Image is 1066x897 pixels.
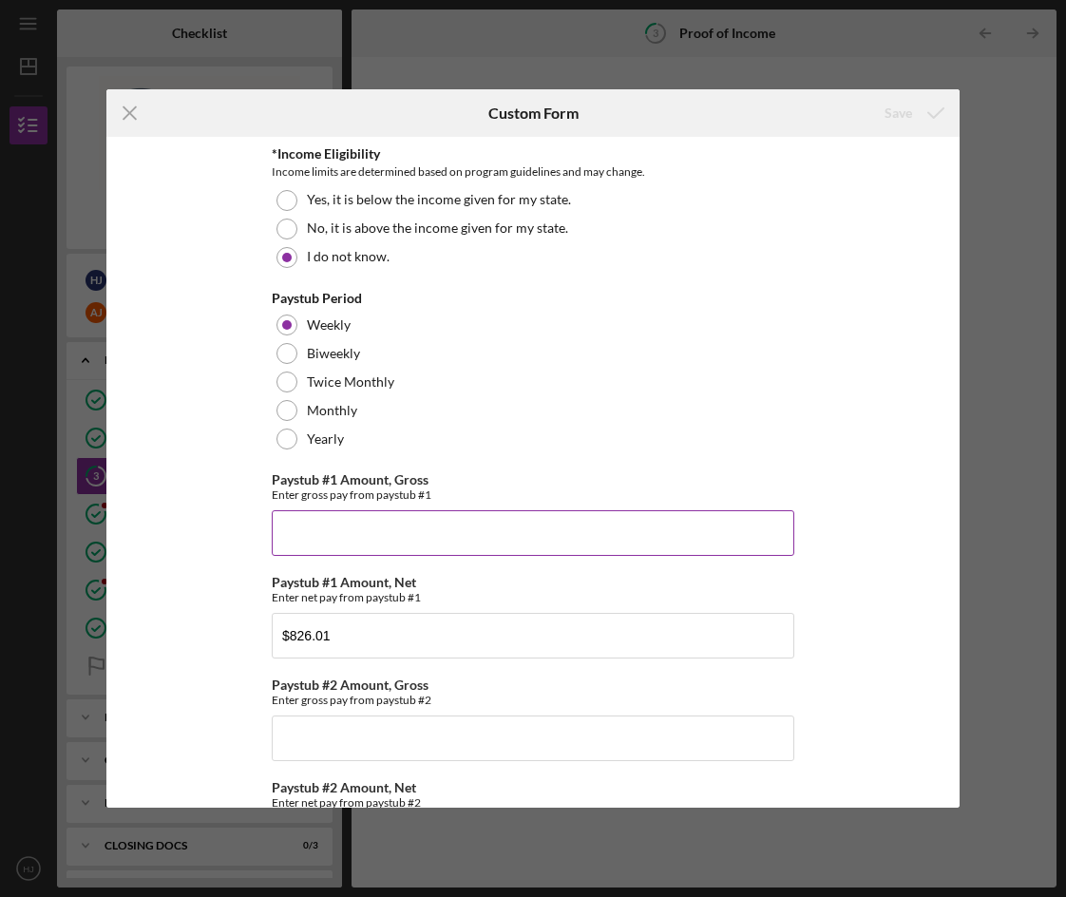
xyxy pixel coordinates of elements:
[307,317,351,333] label: Weekly
[307,346,360,361] label: Biweekly
[272,162,794,181] div: Income limits are determined based on program guidelines and may change.
[272,487,794,502] div: Enter gross pay from paystub #1
[272,291,794,306] div: Paystub Period
[272,574,416,590] label: Paystub #1 Amount, Net
[307,403,357,418] label: Monthly
[307,374,394,390] label: Twice Monthly
[272,146,794,162] div: *Income Eligibility
[307,431,344,447] label: Yearly
[866,94,960,132] button: Save
[272,677,428,693] label: Paystub #2 Amount, Gross
[272,693,794,707] div: Enter gross pay from paystub #2
[272,471,428,487] label: Paystub #1 Amount, Gross
[488,105,579,122] h6: Custom Form
[307,192,571,207] label: Yes, it is below the income given for my state.
[272,590,794,604] div: Enter net pay from paystub #1
[307,249,390,264] label: I do not know.
[307,220,568,236] label: No, it is above the income given for my state.
[272,779,416,795] label: Paystub #2 Amount, Net
[885,94,912,132] div: Save
[272,795,794,810] div: Enter net pay from paystub #2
